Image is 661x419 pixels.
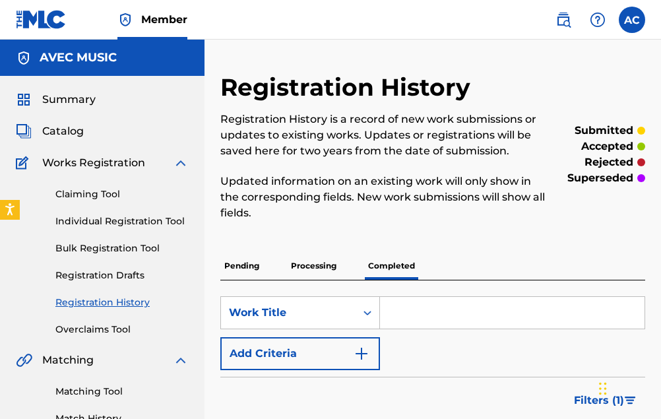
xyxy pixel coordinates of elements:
[55,214,189,228] a: Individual Registration Tool
[55,385,189,399] a: Matching Tool
[55,242,189,255] a: Bulk Registration Tool
[55,323,189,337] a: Overclaims Tool
[229,305,348,321] div: Work Title
[354,346,369,362] img: 9d2ae6d4665cec9f34b9.svg
[575,123,633,139] p: submitted
[584,7,611,33] div: Help
[595,356,661,419] iframe: Chat Widget
[16,50,32,66] img: Accounts
[16,123,84,139] a: CatalogCatalog
[220,337,380,370] button: Add Criteria
[42,155,145,171] span: Works Registration
[624,250,661,356] iframe: Resource Center
[16,92,32,108] img: Summary
[619,7,645,33] div: User Menu
[16,352,32,368] img: Matching
[55,296,189,309] a: Registration History
[567,170,633,186] p: superseded
[550,7,577,33] a: Public Search
[141,12,187,27] span: Member
[581,139,633,154] p: accepted
[16,10,67,29] img: MLC Logo
[220,252,263,280] p: Pending
[55,187,189,201] a: Claiming Tool
[584,154,633,170] p: rejected
[42,352,94,368] span: Matching
[287,252,340,280] p: Processing
[220,73,477,102] h2: Registration History
[42,123,84,139] span: Catalog
[40,50,117,65] h5: AVEC MUSIC
[16,123,32,139] img: Catalog
[555,12,571,28] img: search
[220,112,548,159] p: Registration History is a record of new work submissions or updates to existing works. Updates or...
[117,12,133,28] img: Top Rightsholder
[566,384,645,417] button: Filters (1)
[590,12,606,28] img: help
[173,155,189,171] img: expand
[55,269,189,282] a: Registration Drafts
[16,92,96,108] a: SummarySummary
[16,155,33,171] img: Works Registration
[364,252,419,280] p: Completed
[42,92,96,108] span: Summary
[220,174,548,221] p: Updated information on an existing work will only show in the corresponding fields. New work subm...
[599,369,607,408] div: Drag
[574,393,624,408] span: Filters ( 1 )
[173,352,189,368] img: expand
